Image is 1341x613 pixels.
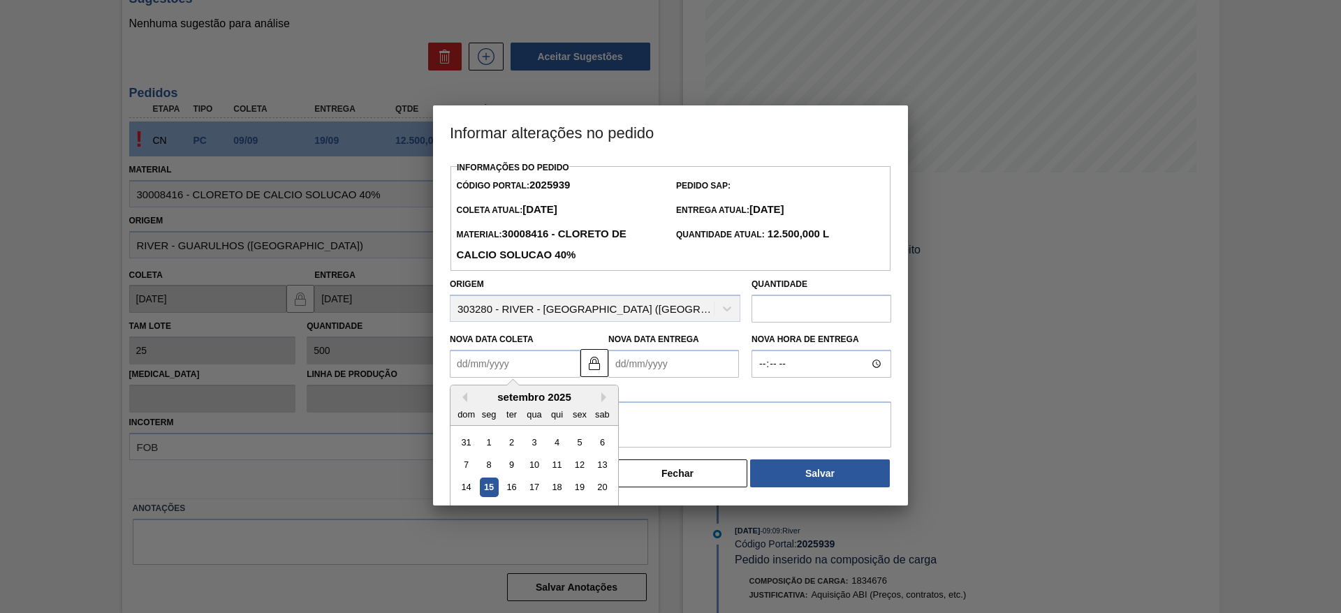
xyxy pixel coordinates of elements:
label: Informações do Pedido [457,163,569,172]
div: Choose terça-feira, 2 de setembro de 2025 [502,433,521,452]
div: Choose segunda-feira, 1 de setembro de 2025 [480,433,499,452]
div: dom [457,405,476,424]
button: Fechar [608,459,747,487]
div: Choose quarta-feira, 10 de setembro de 2025 [525,455,543,474]
div: Choose quarta-feira, 17 de setembro de 2025 [525,478,543,497]
div: Choose segunda-feira, 8 de setembro de 2025 [480,455,499,474]
div: ter [502,405,521,424]
div: Choose domingo, 31 de agosto de 2025 [457,433,476,452]
div: Choose segunda-feira, 15 de setembro de 2025 [480,478,499,497]
div: Choose quarta-feira, 3 de setembro de 2025 [525,433,543,452]
div: Choose domingo, 7 de setembro de 2025 [457,455,476,474]
div: Choose quinta-feira, 11 de setembro de 2025 [548,455,566,474]
div: Choose terça-feira, 16 de setembro de 2025 [502,478,521,497]
label: Observação [450,381,891,401]
div: Choose sábado, 6 de setembro de 2025 [593,433,612,452]
div: Choose sábado, 20 de setembro de 2025 [593,478,612,497]
strong: 2025939 [529,179,570,191]
div: Choose sexta-feira, 26 de setembro de 2025 [570,501,589,519]
div: qui [548,405,566,424]
label: Nova Hora de Entrega [752,330,891,350]
button: locked [580,349,608,377]
div: Choose terça-feira, 23 de setembro de 2025 [502,501,521,519]
div: Choose sexta-feira, 12 de setembro de 2025 [570,455,589,474]
label: Nova Data Coleta [450,334,534,344]
span: Código Portal: [456,181,570,191]
div: Choose domingo, 21 de setembro de 2025 [457,501,476,519]
span: Coleta Atual: [456,205,557,215]
input: dd/mm/yyyy [608,350,739,378]
div: Choose quinta-feira, 18 de setembro de 2025 [548,478,566,497]
div: Choose sexta-feira, 5 de setembro de 2025 [570,433,589,452]
strong: 12.500,000 L [765,228,830,239]
button: Next Month [601,392,611,402]
div: Choose sábado, 27 de setembro de 2025 [593,501,612,519]
button: Salvar [750,459,890,487]
div: Choose quarta-feira, 24 de setembro de 2025 [525,501,543,519]
div: Choose sábado, 13 de setembro de 2025 [593,455,612,474]
div: seg [480,405,499,424]
div: Choose sexta-feira, 19 de setembro de 2025 [570,478,589,497]
strong: 30008416 - CLORETO DE CALCIO SOLUCAO 40% [456,228,626,260]
input: dd/mm/yyyy [450,350,580,378]
span: Material: [456,230,626,260]
label: Origem [450,279,484,289]
div: Choose terça-feira, 9 de setembro de 2025 [502,455,521,474]
label: Quantidade [752,279,807,289]
span: Entrega Atual: [676,205,784,215]
div: Choose segunda-feira, 22 de setembro de 2025 [480,501,499,519]
div: month 2025-09 [455,431,613,544]
div: Choose domingo, 14 de setembro de 2025 [457,478,476,497]
div: setembro 2025 [450,391,618,403]
img: locked [586,355,603,371]
div: Choose quinta-feira, 4 de setembro de 2025 [548,433,566,452]
h3: Informar alterações no pedido [433,105,908,158]
label: Nova Data Entrega [608,334,699,344]
strong: [DATE] [522,203,557,215]
span: Quantidade Atual: [676,230,829,239]
span: Pedido SAP: [676,181,731,191]
strong: [DATE] [749,203,784,215]
div: qua [525,405,543,424]
button: Previous Month [457,392,467,402]
div: sex [570,405,589,424]
div: Choose quinta-feira, 25 de setembro de 2025 [548,501,566,519]
div: sab [593,405,612,424]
